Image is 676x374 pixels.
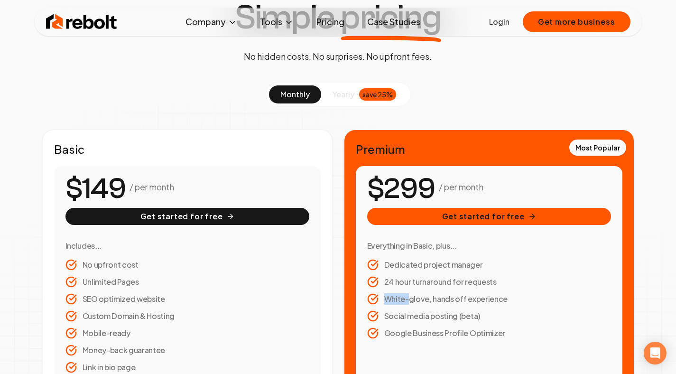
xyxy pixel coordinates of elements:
button: Get more business [523,11,630,32]
p: No hidden costs. No surprises. No upfront fees. [244,50,432,63]
li: 24 hour turnaround for requests [367,276,611,288]
span: yearly [333,89,354,100]
button: yearlysave 25% [321,85,407,103]
span: monthly [280,89,310,99]
span: pricing [341,0,441,35]
li: Link in bio page [65,362,309,373]
h1: Simple [235,0,441,35]
h2: Basic [54,141,321,157]
li: Custom Domain & Hosting [65,310,309,322]
button: monthly [269,85,321,103]
p: / per month [439,180,483,194]
li: Dedicated project manager [367,259,611,271]
div: save 25% [359,88,396,101]
number-flow-react: $299 [367,168,435,210]
h3: Everything in Basic, plus... [367,240,611,252]
li: Social media posting (beta) [367,310,611,322]
h2: Premium [356,141,622,157]
button: Company [178,12,245,31]
li: SEO optimized website [65,293,309,305]
a: Login [489,16,509,28]
li: Money-back guarantee [65,345,309,356]
li: No upfront cost [65,259,309,271]
button: Tools [252,12,301,31]
div: Open Intercom Messenger [644,342,667,365]
button: Get started for free [65,208,309,225]
li: Unlimited Pages [65,276,309,288]
number-flow-react: $149 [65,168,126,210]
a: Pricing [309,12,352,31]
a: Case Studies [360,12,428,31]
img: Rebolt Logo [46,12,117,31]
li: Mobile-ready [65,327,309,339]
p: / per month [130,180,174,194]
button: Get started for free [367,208,611,225]
h3: Includes... [65,240,309,252]
li: Google Business Profile Optimizer [367,327,611,339]
li: White-glove, hands off experience [367,293,611,305]
div: Most Popular [569,140,626,156]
